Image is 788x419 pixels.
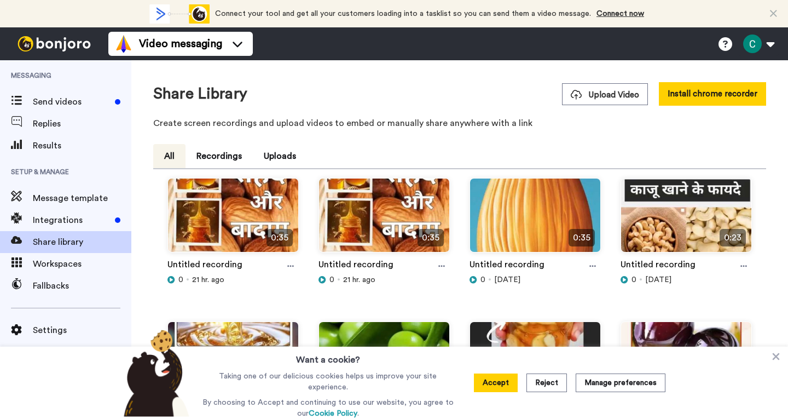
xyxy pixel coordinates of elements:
img: 2007a57e-8d5d-478d-8ecb-5f8cac7c7f92_thumbnail_source_1757481816.jpg [621,179,751,261]
img: bj-logo-header-white.svg [13,36,95,51]
button: All [153,144,186,168]
span: 0:35 [418,229,444,246]
span: 0 [480,274,485,285]
img: 26504d73-bd82-4ac5-a62c-cc73541b60ba_thumbnail_source_1757135847.jpg [621,322,751,405]
p: By choosing to Accept and continuing to use our website, you agree to our . [200,397,456,419]
a: Cookie Policy [309,410,357,417]
span: Settings [33,324,131,337]
a: Untitled recording [621,258,696,274]
span: 0:35 [266,229,293,246]
img: 7c747682-153c-47e7-8d7b-f7ea21717021_thumbnail_source_1757567729.jpg [470,179,600,261]
span: Send videos [33,95,111,108]
div: 21 hr. ago [318,274,450,285]
button: Recordings [186,144,253,168]
button: Manage preferences [576,374,665,392]
img: 20127d5d-3b57-4bb5-a59a-eb0739c57efa_thumbnail_source_1757308828.jpg [319,322,449,405]
button: Reject [526,374,567,392]
span: 0 [631,274,636,285]
div: animation [149,4,210,24]
a: Untitled recording [470,258,544,274]
span: 0:23 [720,229,746,246]
a: Connect now [596,10,644,18]
img: vm-color.svg [115,35,132,53]
h3: Want a cookie? [296,347,360,366]
span: 0 [329,274,334,285]
span: Connect your tool and get all your customers loading into a tasklist so you can send them a video... [215,10,591,18]
div: [DATE] [470,274,601,285]
button: Accept [474,374,518,392]
img: db7fc678-f5a8-4876-97af-e52ff7dc5c03_thumbnail_source_1757669617.jpg [168,179,298,261]
div: 21 hr. ago [167,274,299,285]
p: Create screen recordings and upload videos to embed or manually share anywhere with a link [153,117,766,130]
img: 1f78384d-2e12-4b69-b2e0-ba9b153a3315_thumbnail_source_1757220888.jpg [470,322,600,405]
div: [DATE] [621,274,752,285]
p: Taking one of our delicious cookies helps us improve your site experience. [200,371,456,393]
img: 48c1a97c-3846-45b4-850f-4c77c0123840_thumbnail_source_1757394906.jpg [168,322,298,405]
span: Results [33,139,131,152]
button: Install chrome recorder [659,82,766,106]
span: Message template [33,192,131,205]
span: Replies [33,117,131,130]
button: Upload Video [562,83,648,105]
span: Fallbacks [33,279,131,292]
span: Share library [33,236,131,249]
button: Uploads [253,144,307,168]
span: 0 [178,274,183,285]
h1: Share Library [153,85,247,102]
span: Workspaces [33,257,131,271]
img: 5b46f482-d079-4e1d-b9b4-570bf82dd613_thumbnail_source_1757669607.jpg [319,179,449,261]
a: Untitled recording [167,258,242,274]
img: bear-with-cookie.png [114,329,195,417]
span: 0:35 [569,229,595,246]
span: Upload Video [571,89,639,101]
span: Video messaging [139,36,222,51]
a: Untitled recording [318,258,393,274]
span: Integrations [33,214,111,227]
